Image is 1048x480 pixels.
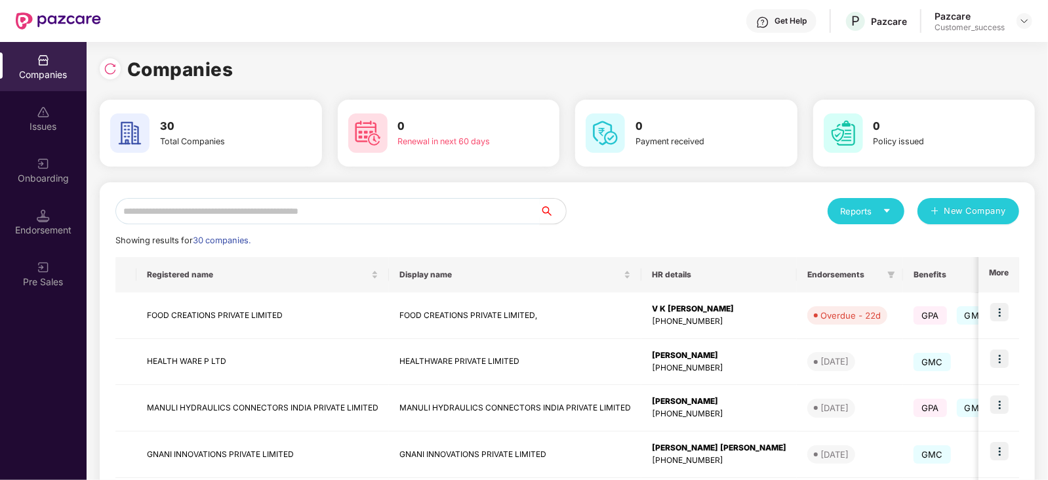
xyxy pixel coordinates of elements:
[807,270,882,280] span: Endorsements
[16,12,101,30] img: New Pazcare Logo
[160,118,273,135] h3: 30
[990,350,1009,368] img: icon
[957,399,994,417] span: GMC
[136,292,389,339] td: FOOD CREATIONS PRIVATE LIMITED
[389,292,641,339] td: FOOD CREATIONS PRIVATE LIMITED,
[160,135,273,148] div: Total Companies
[914,399,947,417] span: GPA
[398,135,511,148] div: Renewal in next 60 days
[635,135,748,148] div: Payment received
[652,408,786,420] div: [PHONE_NUMBER]
[398,118,511,135] h3: 0
[871,15,907,28] div: Pazcare
[978,257,1019,292] th: More
[652,442,786,454] div: [PERSON_NAME] [PERSON_NAME]
[635,118,748,135] h3: 0
[917,198,1019,224] button: plusNew Company
[652,395,786,408] div: [PERSON_NAME]
[104,62,117,75] img: svg+xml;base64,PHN2ZyBpZD0iUmVsb2FkLTMyeDMyIiB4bWxucz0iaHR0cDovL3d3dy53My5vcmcvMjAwMC9zdmciIHdpZH...
[652,362,786,374] div: [PHONE_NUMBER]
[37,157,50,170] img: svg+xml;base64,PHN2ZyB3aWR0aD0iMjAiIGhlaWdodD0iMjAiIHZpZXdCb3g9IjAgMCAyMCAyMCIgZmlsbD0ibm9uZSIgeG...
[874,135,986,148] div: Policy issued
[931,207,939,217] span: plus
[652,350,786,362] div: [PERSON_NAME]
[775,16,807,26] div: Get Help
[820,448,849,461] div: [DATE]
[820,355,849,368] div: [DATE]
[586,113,625,153] img: svg+xml;base64,PHN2ZyB4bWxucz0iaHR0cDovL3d3dy53My5vcmcvMjAwMC9zdmciIHdpZHRoPSI2MCIgaGVpZ2h0PSI2MC...
[944,205,1007,218] span: New Company
[37,261,50,274] img: svg+xml;base64,PHN2ZyB3aWR0aD0iMjAiIGhlaWdodD0iMjAiIHZpZXdCb3g9IjAgMCAyMCAyMCIgZmlsbD0ibm9uZSIgeG...
[914,353,951,371] span: GMC
[756,16,769,29] img: svg+xml;base64,PHN2ZyBpZD0iSGVscC0zMngzMiIgeG1sbnM9Imh0dHA6Ly93d3cudzMub3JnLzIwMDAvc3ZnIiB3aWR0aD...
[990,442,1009,460] img: icon
[957,306,994,325] span: GMC
[193,235,251,245] span: 30 companies.
[641,257,797,292] th: HR details
[37,106,50,119] img: svg+xml;base64,PHN2ZyBpZD0iSXNzdWVzX2Rpc2FibGVkIiB4bWxucz0iaHR0cDovL3d3dy53My5vcmcvMjAwMC9zdmciIH...
[136,385,389,431] td: MANULI HYDRAULICS CONNECTORS INDIA PRIVATE LIMITED
[136,431,389,478] td: GNANI INNOVATIONS PRIVATE LIMITED
[887,271,895,279] span: filter
[37,54,50,67] img: svg+xml;base64,PHN2ZyBpZD0iQ29tcGFuaWVzIiB4bWxucz0iaHR0cDovL3d3dy53My5vcmcvMjAwMC9zdmciIHdpZHRoPS...
[389,431,641,478] td: GNANI INNOVATIONS PRIVATE LIMITED
[914,445,951,464] span: GMC
[389,385,641,431] td: MANULI HYDRAULICS CONNECTORS INDIA PRIVATE LIMITED
[1019,16,1030,26] img: svg+xml;base64,PHN2ZyBpZD0iRHJvcGRvd24tMzJ4MzIiIHhtbG5zPSJodHRwOi8vd3d3LnczLm9yZy8yMDAwL3N2ZyIgd2...
[539,198,567,224] button: search
[147,270,369,280] span: Registered name
[652,454,786,467] div: [PHONE_NUMBER]
[348,113,388,153] img: svg+xml;base64,PHN2ZyB4bWxucz0iaHR0cDovL3d3dy53My5vcmcvMjAwMC9zdmciIHdpZHRoPSI2MCIgaGVpZ2h0PSI2MC...
[127,55,233,84] h1: Companies
[874,118,986,135] h3: 0
[885,267,898,283] span: filter
[37,209,50,222] img: svg+xml;base64,PHN2ZyB3aWR0aD0iMTQuNSIgaGVpZ2h0PSIxNC41IiB2aWV3Qm94PSIwIDAgMTYgMTYiIGZpbGw9Im5vbm...
[652,303,786,315] div: V K [PERSON_NAME]
[115,235,251,245] span: Showing results for
[820,309,881,322] div: Overdue - 22d
[136,257,389,292] th: Registered name
[110,113,150,153] img: svg+xml;base64,PHN2ZyB4bWxucz0iaHR0cDovL3d3dy53My5vcmcvMjAwMC9zdmciIHdpZHRoPSI2MCIgaGVpZ2h0PSI2MC...
[841,205,891,218] div: Reports
[990,303,1009,321] img: icon
[935,10,1005,22] div: Pazcare
[136,339,389,386] td: HEALTH WARE P LTD
[914,306,947,325] span: GPA
[389,339,641,386] td: HEALTHWARE PRIVATE LIMITED
[389,257,641,292] th: Display name
[539,206,566,216] span: search
[990,395,1009,414] img: icon
[824,113,863,153] img: svg+xml;base64,PHN2ZyB4bWxucz0iaHR0cDovL3d3dy53My5vcmcvMjAwMC9zdmciIHdpZHRoPSI2MCIgaGVpZ2h0PSI2MC...
[652,315,786,328] div: [PHONE_NUMBER]
[935,22,1005,33] div: Customer_success
[399,270,621,280] span: Display name
[883,207,891,215] span: caret-down
[820,401,849,414] div: [DATE]
[851,13,860,29] span: P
